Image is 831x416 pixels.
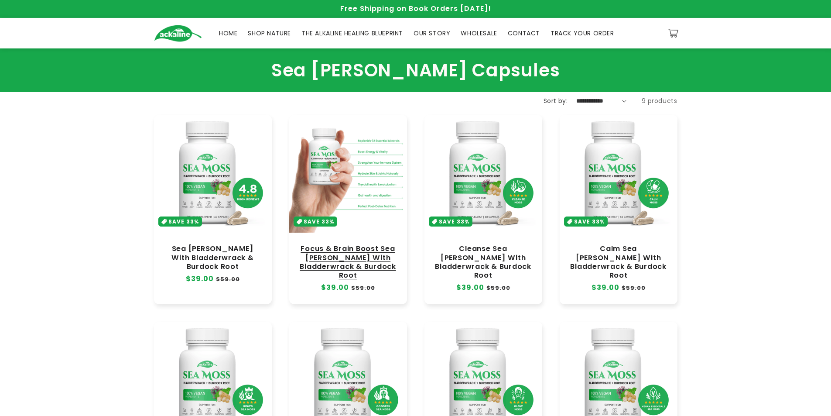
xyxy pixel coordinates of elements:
span: SHOP NATURE [248,29,291,37]
span: HOME [219,29,237,37]
span: 9 products [642,96,677,105]
a: TRACK YOUR ORDER [545,24,619,42]
span: Free Shipping on Book Orders [DATE]! [340,3,491,14]
label: Sort by: [544,96,568,105]
a: Cleanse Sea [PERSON_NAME] With Bladderwrack & Burdock Root [433,244,533,280]
span: CONTACT [508,29,540,37]
span: TRACK YOUR ORDER [551,29,614,37]
h1: Sea [PERSON_NAME] Capsules [154,59,677,81]
a: THE ALKALINE HEALING BLUEPRINT [296,24,408,42]
a: WHOLESALE [455,24,502,42]
img: Ackaline [154,25,202,42]
span: WHOLESALE [461,29,497,37]
a: Focus & Brain Boost Sea [PERSON_NAME] With Bladderwrack & Burdock Root [298,244,398,280]
span: OUR STORY [414,29,450,37]
a: OUR STORY [408,24,455,42]
a: Sea [PERSON_NAME] With Bladderwrack & Burdock Root [163,244,263,271]
a: Calm Sea [PERSON_NAME] With Bladderwrack & Burdock Root [568,244,669,280]
span: THE ALKALINE HEALING BLUEPRINT [301,29,403,37]
a: SHOP NATURE [243,24,296,42]
a: HOME [214,24,243,42]
a: CONTACT [503,24,545,42]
